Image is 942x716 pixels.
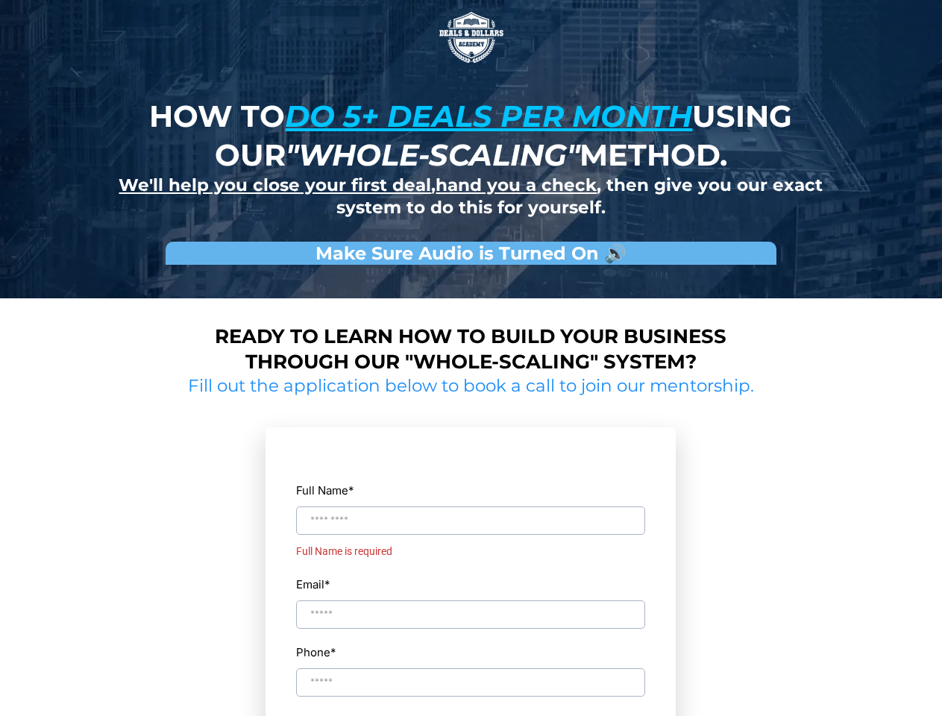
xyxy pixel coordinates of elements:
[436,175,597,195] u: hand you a check
[296,480,645,500] label: Full Name
[119,175,431,195] u: We'll help you close your first deal
[215,324,726,374] strong: Ready to learn how to build your business through our "whole-scaling" system?
[296,574,330,594] label: Email
[296,542,645,561] div: Full Name is required
[286,136,580,173] em: "whole-scaling"
[296,642,645,662] label: Phone
[315,242,627,264] strong: Make Sure Audio is Turned On 🔊
[285,98,692,134] u: do 5+ deals per month
[119,175,823,218] strong: , , then give you our exact system to do this for yourself.
[183,375,760,398] h2: Fill out the application below to book a call to join our mentorship.
[149,98,792,173] strong: How to using our method.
